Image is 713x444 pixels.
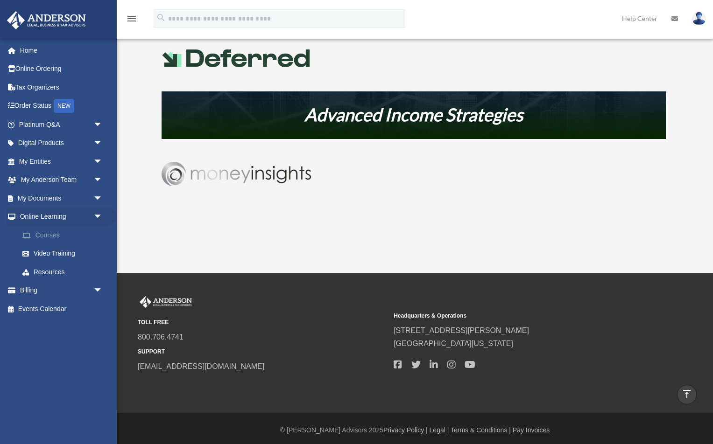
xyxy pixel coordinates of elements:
[7,208,117,226] a: Online Learningarrow_drop_down
[7,60,117,78] a: Online Ordering
[162,162,311,186] img: Money-Insights-Logo-Silver NEW
[93,152,112,171] span: arrow_drop_down
[126,16,137,24] a: menu
[156,13,166,23] i: search
[394,326,529,334] a: [STREET_ADDRESS][PERSON_NAME]
[93,171,112,190] span: arrow_drop_down
[138,296,194,308] img: Anderson Advisors Platinum Portal
[7,115,117,134] a: Platinum Q&Aarrow_drop_down
[451,426,511,434] a: Terms & Conditions |
[7,281,117,300] a: Billingarrow_drop_down
[93,134,112,153] span: arrow_drop_down
[13,226,117,244] a: Courses
[117,424,713,436] div: © [PERSON_NAME] Advisors 2025
[513,426,550,434] a: Pay Invoices
[7,41,117,60] a: Home
[304,104,523,125] em: Advanced Income Strategies
[7,171,117,189] a: My Anderson Teamarrow_drop_down
[138,362,264,370] a: [EMAIL_ADDRESS][DOMAIN_NAME]
[681,388,692,400] i: vertical_align_top
[7,78,117,97] a: Tax Organizers
[93,115,112,134] span: arrow_drop_down
[394,340,513,347] a: [GEOGRAPHIC_DATA][US_STATE]
[7,134,117,153] a: Digital Productsarrow_drop_down
[7,299,117,318] a: Events Calendar
[7,189,117,208] a: My Documentsarrow_drop_down
[7,152,117,171] a: My Entitiesarrow_drop_down
[138,333,184,341] a: 800.706.4741
[162,49,311,67] img: Deferred
[4,11,89,29] img: Anderson Advisors Platinum Portal
[7,97,117,116] a: Order StatusNEW
[93,189,112,208] span: arrow_drop_down
[126,13,137,24] i: menu
[93,208,112,227] span: arrow_drop_down
[138,318,387,327] small: TOLL FREE
[394,311,643,321] small: Headquarters & Operations
[383,426,428,434] a: Privacy Policy |
[13,263,112,281] a: Resources
[430,426,449,434] a: Legal |
[93,281,112,300] span: arrow_drop_down
[162,61,311,73] a: Deferred
[138,347,387,357] small: SUPPORT
[54,99,74,113] div: NEW
[692,12,706,25] img: User Pic
[13,244,117,263] a: Video Training
[677,385,697,404] a: vertical_align_top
